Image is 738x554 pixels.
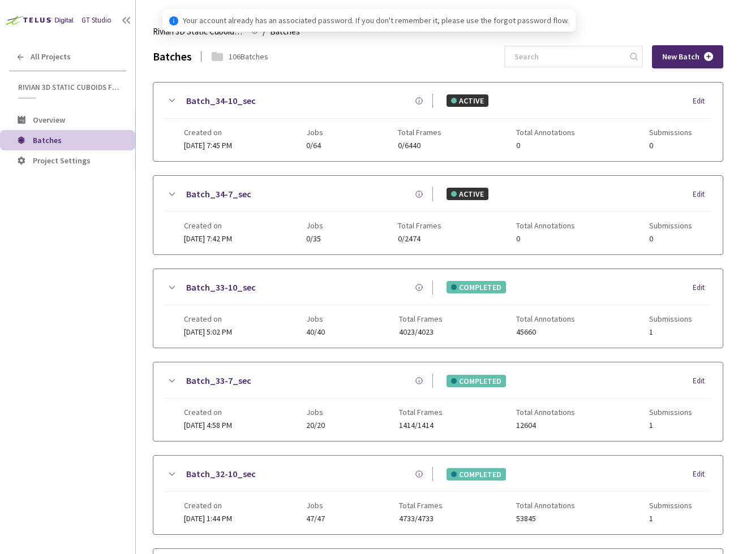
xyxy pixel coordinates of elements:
span: 1 [649,421,692,430]
span: 12604 [516,421,575,430]
span: [DATE] 7:42 PM [184,233,232,244]
div: 106 Batches [229,50,268,63]
a: Batch_33-7_sec [186,374,251,388]
span: Total Frames [398,128,441,137]
div: Batch_34-10_secACTIVEEditCreated on[DATE] 7:45 PMJobs0/64Total Frames0/6440Total Annotations0Subm... [153,83,723,161]
div: ACTIVE [447,188,488,200]
span: Total Frames [399,501,443,510]
span: 4023/4023 [399,328,443,336]
span: Created on [184,314,232,323]
div: Batches [153,47,192,65]
span: 1 [649,514,692,523]
span: 20/20 [306,421,325,430]
div: Edit [693,96,711,107]
span: [DATE] 7:45 PM [184,140,232,150]
span: Created on [184,408,232,417]
span: Submissions [649,128,692,137]
div: Edit [693,282,711,293]
div: ACTIVE [447,94,488,107]
span: Jobs [306,501,325,510]
a: Batch_32-10_sec [186,467,256,481]
span: 1 [649,328,692,336]
span: Created on [184,501,232,510]
div: Batch_33-10_secCOMPLETEDEditCreated on[DATE] 5:02 PMJobs40/40Total Frames4023/4023Total Annotatio... [153,269,723,348]
span: Your account already has an associated password. If you don't remember it, please use the forgot ... [183,14,569,27]
span: Submissions [649,221,692,230]
div: GT Studio [81,15,111,26]
span: 0/35 [306,235,323,243]
span: All Projects [31,52,71,62]
span: Jobs [306,221,323,230]
span: info-circle [169,16,178,25]
span: Total Frames [399,408,443,417]
span: [DATE] 4:58 PM [184,420,232,430]
span: Total Annotations [516,221,575,230]
span: 53845 [516,514,575,523]
div: Edit [693,469,711,480]
span: 45660 [516,328,575,336]
span: Created on [184,128,232,137]
div: Edit [693,189,711,200]
span: Jobs [306,408,325,417]
span: Project Settings [33,155,91,166]
span: 0 [516,141,575,150]
span: Batches [33,135,62,145]
a: Batch_33-10_sec [186,280,256,295]
span: Rivian 3D Static Cuboids fixed[2024-25] [153,25,244,38]
div: COMPLETED [447,281,506,293]
span: [DATE] 5:02 PM [184,327,232,337]
span: 0/64 [306,141,323,150]
span: Submissions [649,501,692,510]
span: Total Frames [399,314,443,323]
span: Submissions [649,314,692,323]
span: 0/2474 [398,235,441,243]
span: Total Annotations [516,408,575,417]
span: Total Annotations [516,314,575,323]
div: COMPLETED [447,468,506,481]
span: Rivian 3D Static Cuboids fixed[2024-25] [18,83,119,92]
span: Total Frames [398,221,441,230]
a: Batch_34-10_sec [186,94,256,108]
span: Overview [33,115,65,125]
span: Created on [184,221,232,230]
div: Batch_32-10_secCOMPLETEDEditCreated on[DATE] 1:44 PMJobs47/47Total Frames4733/4733Total Annotatio... [153,456,723,534]
input: Search [508,46,628,67]
span: 1414/1414 [399,421,443,430]
span: 0/6440 [398,141,441,150]
span: Submissions [649,408,692,417]
a: Batch_34-7_sec [186,187,251,201]
span: Jobs [306,314,325,323]
span: 40/40 [306,328,325,336]
span: Jobs [306,128,323,137]
span: Total Annotations [516,128,575,137]
span: 4733/4733 [399,514,443,523]
span: 0 [649,235,692,243]
span: Total Annotations [516,501,575,510]
div: Batch_34-7_secACTIVEEditCreated on[DATE] 7:42 PMJobs0/35Total Frames0/2474Total Annotations0Submi... [153,176,723,254]
span: 47/47 [306,514,325,523]
span: [DATE] 1:44 PM [184,513,232,523]
span: 0 [649,141,692,150]
span: 0 [516,235,575,243]
div: Edit [693,375,711,387]
div: Batch_33-7_secCOMPLETEDEditCreated on[DATE] 4:58 PMJobs20/20Total Frames1414/1414Total Annotation... [153,362,723,441]
span: New Batch [662,52,700,62]
div: COMPLETED [447,375,506,387]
